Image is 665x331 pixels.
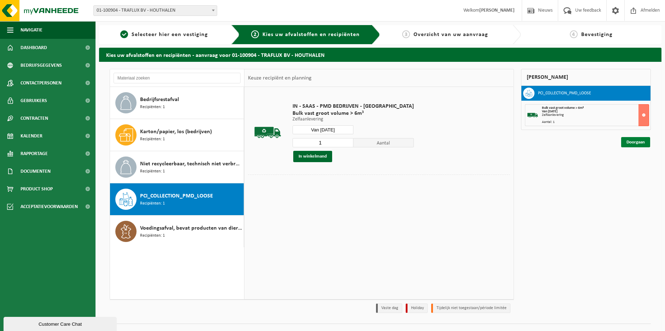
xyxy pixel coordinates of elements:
[21,57,62,74] span: Bedrijfsgegevens
[479,8,515,13] strong: [PERSON_NAME]
[538,88,591,99] h3: PCI_COLLECTION_PMD_LOOSE
[21,21,42,39] span: Navigatie
[244,69,315,87] div: Keuze recipiënt en planning
[293,103,414,110] span: IN - SAAS - PMD BEDRIJVEN - [GEOGRAPHIC_DATA]
[521,69,651,86] div: [PERSON_NAME]
[431,303,510,313] li: Tijdelijk niet toegestaan/période limitée
[140,95,179,104] span: Bedrijfsrestafval
[21,110,48,127] span: Contracten
[406,303,428,313] li: Holiday
[251,30,259,38] span: 2
[110,119,244,151] button: Karton/papier, los (bedrijven) Recipiënten: 1
[21,39,47,57] span: Dashboard
[140,232,165,239] span: Recipiënten: 1
[414,32,488,37] span: Overzicht van uw aanvraag
[21,162,51,180] span: Documenten
[99,48,661,61] h2: Kies uw afvalstoffen en recipiënten - aanvraag voor 01-100904 - TRAFLUX BV - HOUTHALEN
[21,92,47,110] span: Gebruikers
[140,104,165,111] span: Recipiënten: 1
[140,224,242,232] span: Voedingsafval, bevat producten van dierlijke oorsprong, gemengde verpakking (exclusief glas), cat...
[140,160,242,168] span: Niet recycleerbaar, technisch niet verbrandbaar afval (brandbaar)
[542,106,584,110] span: Bulk vast groot volume > 6m³
[21,180,53,198] span: Product Shop
[114,73,241,83] input: Materiaal zoeken
[621,137,650,147] a: Doorgaan
[132,32,208,37] span: Selecteer hier een vestiging
[110,215,244,247] button: Voedingsafval, bevat producten van dierlijke oorsprong, gemengde verpakking (exclusief glas), cat...
[581,32,613,37] span: Bevestiging
[293,125,353,134] input: Selecteer datum
[110,151,244,183] button: Niet recycleerbaar, technisch niet verbrandbaar afval (brandbaar) Recipiënten: 1
[120,30,128,38] span: 1
[110,183,244,215] button: PCI_COLLECTION_PMD_LOOSE Recipiënten: 1
[140,128,212,136] span: Karton/papier, los (bedrijven)
[140,200,165,207] span: Recipiënten: 1
[94,6,217,16] span: 01-100904 - TRAFLUX BV - HOUTHALEN
[542,110,557,113] strong: Van [DATE]
[140,136,165,143] span: Recipiënten: 1
[21,74,62,92] span: Contactpersonen
[21,145,48,162] span: Rapportage
[262,32,360,37] span: Kies uw afvalstoffen en recipiënten
[293,110,414,117] span: Bulk vast groot volume > 6m³
[293,117,414,122] p: Zelfaanlevering
[140,168,165,175] span: Recipiënten: 1
[21,198,78,215] span: Acceptatievoorwaarden
[103,30,226,39] a: 1Selecteer hier een vestiging
[293,151,332,162] button: In winkelmand
[21,127,42,145] span: Kalender
[110,87,244,119] button: Bedrijfsrestafval Recipiënten: 1
[542,113,649,117] div: Zelfaanlevering
[376,303,402,313] li: Vaste dag
[353,138,414,147] span: Aantal
[4,315,118,331] iframe: chat widget
[570,30,578,38] span: 4
[402,30,410,38] span: 3
[93,5,217,16] span: 01-100904 - TRAFLUX BV - HOUTHALEN
[542,120,649,124] div: Aantal: 1
[140,192,213,200] span: PCI_COLLECTION_PMD_LOOSE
